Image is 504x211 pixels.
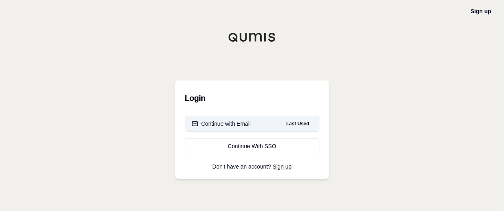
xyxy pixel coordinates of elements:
[192,120,251,128] div: Continue with Email
[283,119,312,129] span: Last Used
[192,142,313,150] div: Continue With SSO
[185,138,319,154] a: Continue With SSO
[273,163,291,170] a: Sign up
[185,90,319,106] h3: Login
[185,164,319,169] p: Don't have an account?
[185,116,319,132] button: Continue with EmailLast Used
[471,8,491,14] a: Sign up
[228,32,276,42] img: Qumis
